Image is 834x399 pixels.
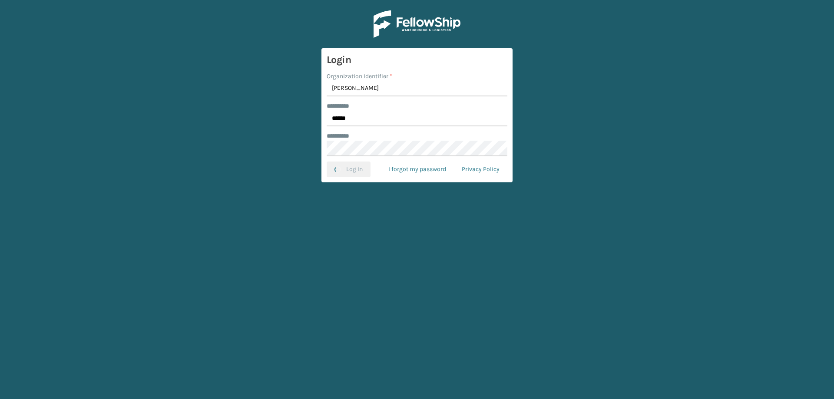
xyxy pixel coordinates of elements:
[381,162,454,177] a: I forgot my password
[454,162,507,177] a: Privacy Policy
[327,53,507,66] h3: Login
[327,72,392,81] label: Organization Identifier
[374,10,460,38] img: Logo
[327,162,371,177] button: Log In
